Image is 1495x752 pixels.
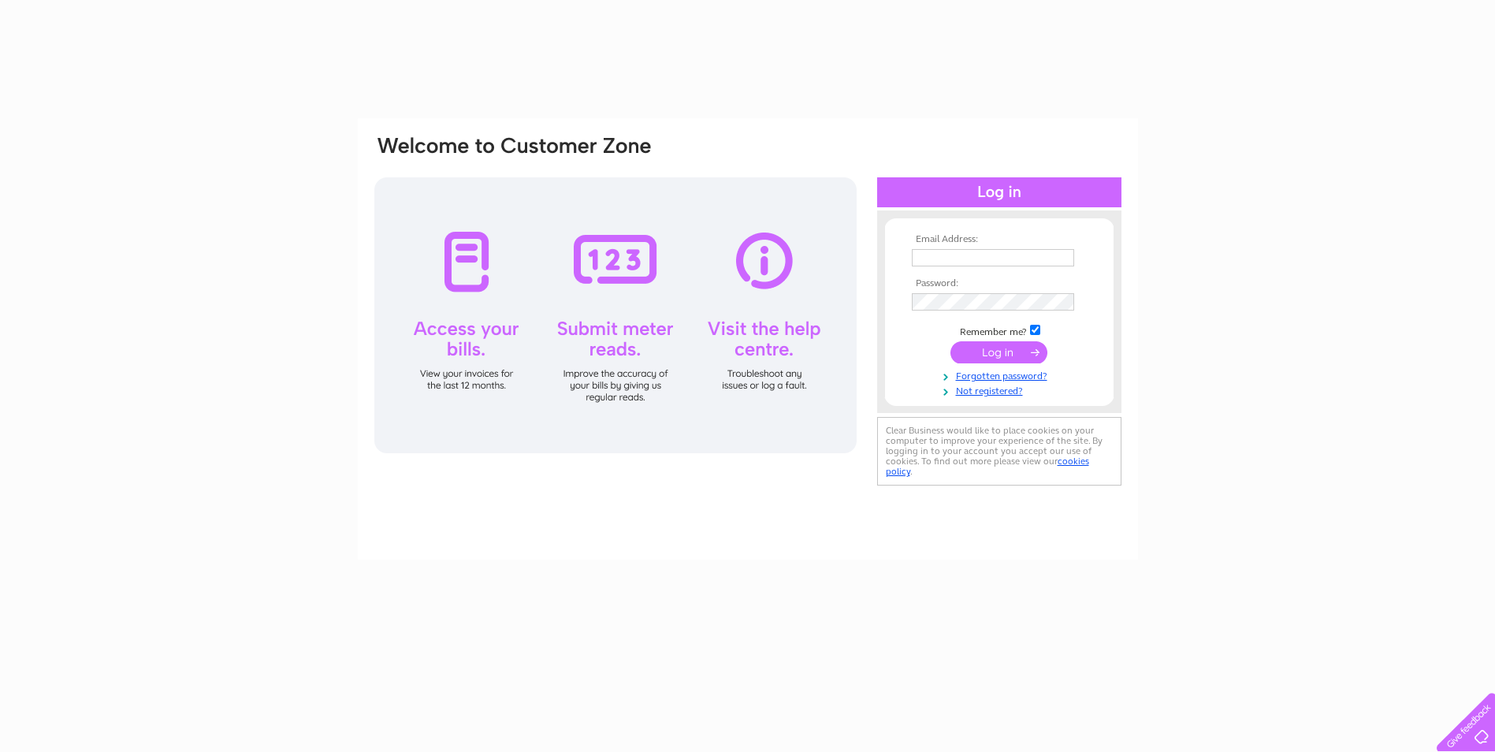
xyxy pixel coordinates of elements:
[908,322,1091,338] td: Remember me?
[877,417,1121,486] div: Clear Business would like to place cookies on your computer to improve your experience of the sit...
[912,382,1091,397] a: Not registered?
[886,456,1089,477] a: cookies policy
[950,341,1047,363] input: Submit
[908,278,1091,289] th: Password:
[912,367,1091,382] a: Forgotten password?
[908,234,1091,245] th: Email Address:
